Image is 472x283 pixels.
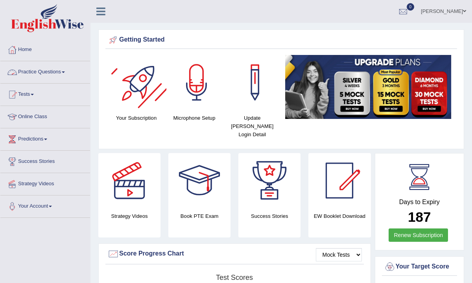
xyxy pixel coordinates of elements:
[285,55,451,119] img: small5.jpg
[308,212,371,220] h4: EW Booklet Download
[227,114,277,139] h4: Update [PERSON_NAME] Login Detail
[238,212,301,220] h4: Success Stories
[407,3,415,11] span: 0
[389,228,448,242] a: Renew Subscription
[384,199,455,206] h4: Days to Expiry
[408,209,431,225] b: 187
[0,106,90,126] a: Online Class
[384,261,455,273] div: Your Target Score
[0,173,90,193] a: Strategy Videos
[0,84,90,103] a: Tests
[107,34,455,46] div: Getting Started
[0,128,90,148] a: Predictions
[168,212,230,220] h4: Book PTE Exam
[0,61,90,81] a: Practice Questions
[169,114,219,122] h4: Microphone Setup
[107,248,362,260] div: Score Progress Chart
[0,195,90,215] a: Your Account
[0,151,90,170] a: Success Stories
[216,274,253,281] tspan: Test scores
[111,114,161,122] h4: Your Subscription
[0,39,90,58] a: Home
[98,212,160,220] h4: Strategy Videos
